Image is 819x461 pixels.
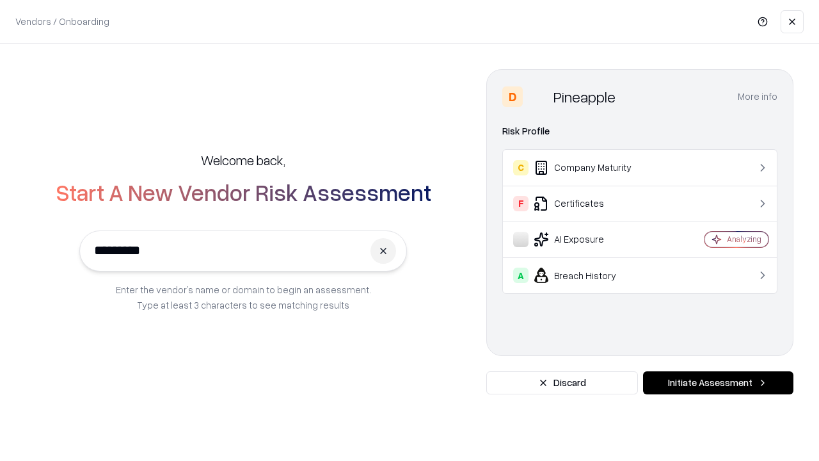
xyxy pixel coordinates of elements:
[727,234,761,245] div: Analyzing
[553,86,616,107] div: Pineapple
[738,85,777,108] button: More info
[513,160,529,175] div: C
[513,268,666,283] div: Breach History
[15,15,109,28] p: Vendors / Onboarding
[513,196,529,211] div: F
[513,160,666,175] div: Company Maturity
[502,124,777,139] div: Risk Profile
[643,371,793,394] button: Initiate Assessment
[513,232,666,247] div: AI Exposure
[56,179,431,205] h2: Start A New Vendor Risk Assessment
[513,196,666,211] div: Certificates
[116,282,371,312] p: Enter the vendor’s name or domain to begin an assessment. Type at least 3 characters to see match...
[528,86,548,107] img: Pineapple
[201,151,285,169] h5: Welcome back,
[502,86,523,107] div: D
[486,371,638,394] button: Discard
[513,268,529,283] div: A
